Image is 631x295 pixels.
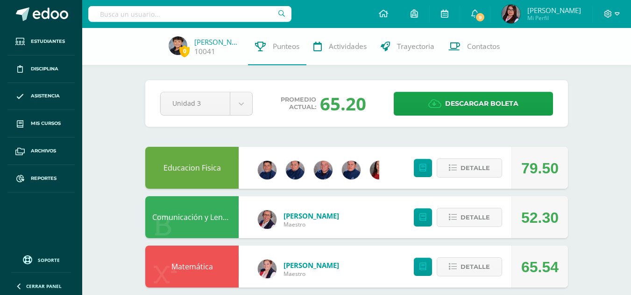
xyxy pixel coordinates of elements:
[527,14,581,22] span: Mi Perfil
[521,246,559,288] div: 65.54
[31,92,60,100] span: Asistencia
[31,65,58,73] span: Disciplina
[258,161,277,179] img: 4006fe33169205415d824d67e5edd571.png
[281,96,316,111] span: Promedio actual:
[521,197,559,239] div: 52.30
[31,38,65,45] span: Estudiantes
[88,6,291,22] input: Busca un usuario...
[31,147,56,155] span: Archivos
[172,92,218,114] span: Unidad 3
[7,28,75,55] a: Estudiantes
[11,253,71,266] a: Soporte
[161,92,252,115] a: Unidad 3
[320,91,366,116] div: 65.20
[194,47,215,56] a: 10041
[31,175,57,182] span: Reportes
[329,41,367,51] span: Actividades
[179,45,190,57] span: 0
[145,246,239,288] div: Matemática
[31,120,61,127] span: Mis cursos
[284,211,339,220] a: [PERSON_NAME]
[248,28,306,65] a: Punteos
[441,28,507,65] a: Contactos
[437,257,502,276] button: Detalle
[38,257,60,263] span: Soporte
[258,260,277,278] img: 55af0046b199c2f8f4a7eb94cb459e87.png
[461,258,490,275] span: Detalle
[461,159,490,177] span: Detalle
[273,41,299,51] span: Punteos
[445,92,518,115] span: Descargar boleta
[145,147,239,189] div: Educacion Fisica
[306,28,374,65] a: Actividades
[370,161,389,179] img: 9f55f2549dda32b720b87b4e096a475b.png
[7,165,75,192] a: Reportes
[314,161,333,179] img: 5e561b1b4745f30dac10328f2370a0d4.png
[258,210,277,229] img: b73d8368e53b102793b71a4f6376ea4c.png
[284,261,339,270] a: [PERSON_NAME]
[7,137,75,165] a: Archivos
[437,208,502,227] button: Detalle
[397,41,434,51] span: Trayectoria
[284,220,339,228] span: Maestro
[169,36,187,55] img: 40514f3e441fc5bf2d6f18f2937cc7f6.png
[437,158,502,178] button: Detalle
[26,283,62,289] span: Cerrar panel
[527,6,581,15] span: [PERSON_NAME]
[461,209,490,226] span: Detalle
[467,41,500,51] span: Contactos
[194,37,241,47] a: [PERSON_NAME]
[7,83,75,110] a: Asistencia
[145,196,239,238] div: Comunicación y Lenguaje
[521,147,559,189] div: 79.50
[7,110,75,137] a: Mis cursos
[7,55,75,83] a: Disciplina
[284,270,339,278] span: Maestro
[374,28,441,65] a: Trayectoria
[475,12,485,22] span: 9
[342,161,361,179] img: 9ecbe07bdee1ad8edd933d8244312c74.png
[394,92,553,116] a: Descargar boleta
[286,161,305,179] img: 1c38046ccfa38abdac5b3f2345700fb5.png
[502,5,520,23] img: ca6d2985ec22034c30b4afe4d0fb5c41.png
